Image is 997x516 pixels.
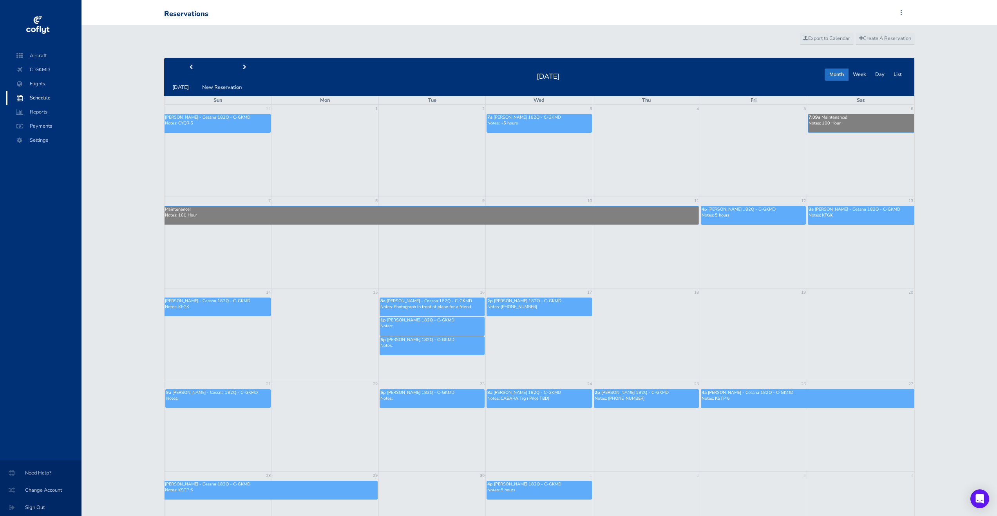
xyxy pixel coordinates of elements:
[479,380,485,388] a: 23
[25,14,51,37] img: coflyt logo
[387,317,454,323] span: [PERSON_NAME] 182Q - C-GKMD
[487,120,591,126] p: Notes: ~5 hours
[268,197,271,205] a: 7
[165,206,190,212] span: Maintenance!
[800,380,807,388] a: 26
[702,395,914,401] p: Notes: KSTP 6
[375,197,378,205] a: 8
[487,114,492,120] span: 7a
[487,304,591,310] p: Notes: [PHONE_NUMBER]
[214,97,222,104] span: Sun
[387,390,454,395] span: [PERSON_NAME] 182Q - C-GKMD
[387,298,472,304] span: [PERSON_NAME] - Cessna 182Q - C-GKMD
[265,289,271,296] a: 14
[809,114,820,120] span: 7:09a
[387,337,454,343] span: [PERSON_NAME] 182Q - C-GKMD
[166,390,171,395] span: 9a
[479,289,485,296] a: 16
[380,337,386,343] span: 5p
[165,481,250,487] span: [PERSON_NAME] - Cessna 182Q - C-GKMD
[218,61,272,74] button: next
[14,133,74,147] span: Settings
[265,105,271,113] a: 31
[642,97,651,104] span: Thu
[803,105,807,113] a: 5
[14,91,74,105] span: Schedule
[372,380,378,388] a: 22
[708,390,793,395] span: [PERSON_NAME] - Cessna 182Q - C-GKMD
[165,114,250,120] span: [PERSON_NAME] - Cessna 182Q - C-GKMD
[494,390,561,395] span: [PERSON_NAME] 182Q - C-GKMD
[908,197,914,205] a: 13
[14,119,74,133] span: Payments
[487,390,492,395] span: 8a
[14,63,74,77] span: C-GKMD
[165,304,270,310] p: Notes: KFGK
[751,97,756,104] span: Fri
[487,395,591,401] p: Notes: CASARA Trg ( Pilot TBD)
[586,289,593,296] a: 17
[165,120,270,126] p: Notes: CYQR 5
[815,206,900,212] span: [PERSON_NAME] - Cessna 182Q - C-GKMD
[696,105,700,113] a: 4
[172,390,258,395] span: [PERSON_NAME] - Cessna 182Q - C-GKMD
[889,69,907,81] button: List
[586,197,593,205] a: 10
[481,105,485,113] a: 2
[586,380,593,388] a: 24
[809,120,914,126] p: Notes: 100 Hour
[693,380,700,388] a: 25
[532,70,565,81] h2: [DATE]
[165,298,250,304] span: [PERSON_NAME] - Cessna 182Q - C-GKMD
[164,61,218,74] button: prev
[809,212,914,218] p: Notes: KFGK
[693,197,700,205] a: 11
[859,35,911,42] span: Create A Reservation
[320,97,330,104] span: Mon
[380,323,484,329] p: Notes:
[809,206,814,212] span: 8a
[857,97,865,104] span: Sat
[380,317,386,323] span: 1p
[693,289,700,296] a: 18
[165,212,698,218] p: Notes: 100 Hour
[14,49,74,63] span: Aircraft
[595,395,698,401] p: Notes: [PHONE_NUMBER]
[534,97,545,104] span: Wed
[910,105,914,113] a: 6
[14,77,74,91] span: Flights
[825,69,849,81] button: Month
[494,114,561,120] span: [PERSON_NAME] 182Q - C-GKMD
[487,481,493,487] span: 4p
[908,289,914,296] a: 20
[589,105,593,113] a: 3
[380,395,484,401] p: Notes:
[428,97,436,104] span: Tue
[595,390,600,395] span: 2p
[800,197,807,205] a: 12
[9,466,72,480] span: Need Help?
[487,298,493,304] span: 2p
[380,304,484,310] p: Notes: Photograph in front of plane for a friend
[696,472,700,480] a: 2
[494,298,561,304] span: [PERSON_NAME] 182Q - C-GKMD
[803,472,807,480] a: 3
[481,197,485,205] a: 9
[856,33,915,45] a: Create A Reservation
[848,69,871,81] button: Week
[165,487,377,493] p: Notes: KSTP 6
[14,105,74,119] span: Reports
[708,206,776,212] span: [PERSON_NAME] 182Q - C-GKMD
[908,380,914,388] a: 27
[166,395,270,401] p: Notes:
[9,500,72,514] span: Sign Out
[197,81,246,94] button: New Reservation
[380,298,385,304] span: 8a
[910,472,914,480] a: 4
[164,10,208,18] div: Reservations
[870,69,889,81] button: Day
[803,35,850,42] span: Export to Calendar
[168,81,194,94] button: [DATE]
[494,481,561,487] span: [PERSON_NAME] 182Q - C-GKMD
[601,390,669,395] span: [PERSON_NAME] 182Q - C-GKMD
